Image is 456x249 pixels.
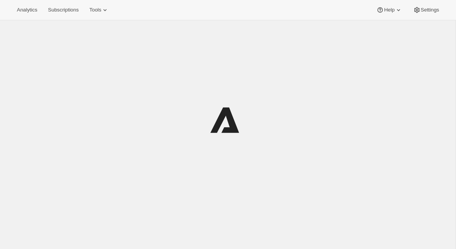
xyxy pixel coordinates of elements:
span: Settings [421,7,439,13]
button: Subscriptions [43,5,83,15]
button: Tools [85,5,113,15]
span: Subscriptions [48,7,79,13]
button: Settings [408,5,444,15]
button: Help [372,5,407,15]
span: Help [384,7,394,13]
button: Analytics [12,5,42,15]
span: Analytics [17,7,37,13]
span: Tools [89,7,101,13]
